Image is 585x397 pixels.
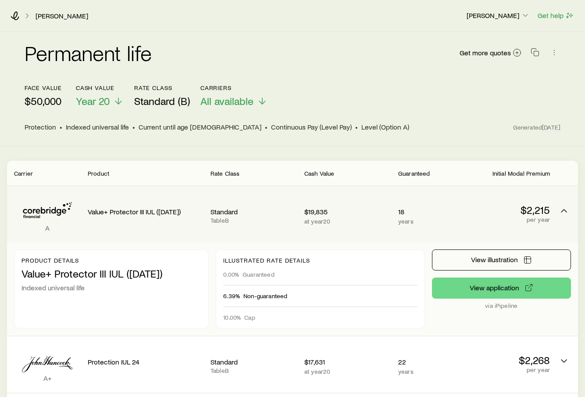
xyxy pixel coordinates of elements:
[467,11,530,20] p: [PERSON_NAME]
[134,84,190,108] button: Rate ClassStandard (B)
[463,204,550,216] p: $2,215
[492,170,550,177] span: Initial Modal Premium
[466,11,530,21] button: [PERSON_NAME]
[134,84,190,91] p: Rate Class
[271,123,352,131] span: Continuous Pay (Level Pay)
[88,207,203,216] p: Value+ Protector III IUL ([DATE])
[513,123,560,131] span: Generated
[35,12,89,20] a: [PERSON_NAME]
[134,95,190,107] span: Standard (B)
[21,257,201,264] p: Product details
[460,49,511,56] span: Get more quotes
[244,314,255,321] span: Cap
[223,257,417,264] p: Illustrated rate details
[25,123,56,131] span: Protection
[361,123,409,131] span: Level (Option A)
[21,267,201,280] p: Value+ Protector III IUL ([DATE])
[542,123,560,131] span: [DATE]
[304,218,391,225] p: at year 20
[139,123,261,131] span: Current until age [DEMOGRAPHIC_DATA]
[200,84,268,91] p: Carriers
[25,84,62,91] p: face value
[60,123,62,131] span: •
[76,84,124,108] button: Cash ValueYear 20
[76,95,110,107] span: Year 20
[432,278,571,299] button: via iPipeline
[88,357,203,366] p: Protection IUL 24
[265,123,268,131] span: •
[14,170,33,177] span: Carrier
[210,217,297,224] p: Table B
[471,256,518,263] span: View illustration
[432,302,571,309] p: via iPipeline
[243,292,287,300] span: Non-guaranteed
[304,170,335,177] span: Cash Value
[223,292,240,300] span: 6.39%
[14,224,81,232] p: A
[25,95,62,107] p: $50,000
[132,123,135,131] span: •
[14,374,81,383] p: A+
[398,368,456,375] p: years
[88,170,109,177] span: Product
[432,249,571,271] button: View illustration
[463,366,550,373] p: per year
[76,84,124,91] p: Cash Value
[398,218,456,225] p: years
[398,207,456,216] p: 18
[210,170,240,177] span: Rate Class
[66,123,129,131] span: Indexed universal life
[210,357,297,366] p: Standard
[25,42,152,63] h2: Permanent life
[463,216,550,223] p: per year
[355,123,358,131] span: •
[398,357,456,366] p: 22
[398,170,430,177] span: Guaranteed
[304,357,391,366] p: $17,631
[200,95,253,107] span: All available
[459,48,522,58] a: Get more quotes
[537,11,574,21] button: Get help
[243,271,275,278] span: Guaranteed
[200,84,268,108] button: CarriersAll available
[223,314,241,321] span: 10.00%
[21,283,201,292] p: Indexed universal life
[210,207,297,216] p: Standard
[304,207,391,216] p: $19,835
[223,271,239,278] span: 0.00%
[463,354,550,366] p: $2,268
[210,367,297,374] p: Table B
[304,368,391,375] p: at year 20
